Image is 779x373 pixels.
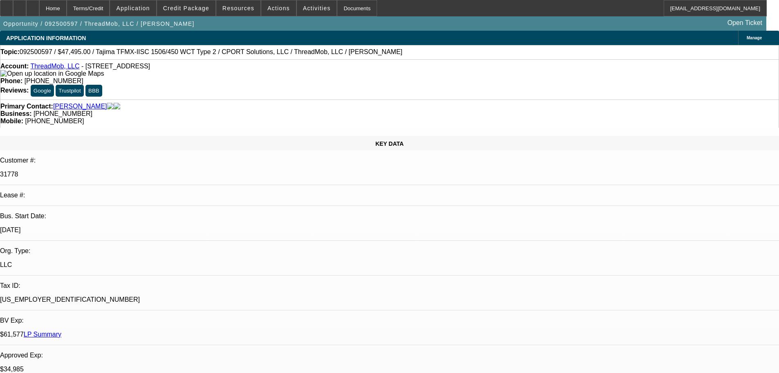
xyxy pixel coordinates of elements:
[30,63,79,70] a: ThreadMob, LLC
[6,35,86,41] span: APPLICATION INFORMATION
[747,36,762,40] span: Manage
[222,5,254,11] span: Resources
[53,103,107,110] a: [PERSON_NAME]
[267,5,290,11] span: Actions
[31,85,54,97] button: Google
[0,63,29,70] strong: Account:
[25,118,84,124] span: [PHONE_NUMBER]
[56,85,83,97] button: Trustpilot
[157,0,216,16] button: Credit Package
[0,48,20,56] strong: Topic:
[261,0,296,16] button: Actions
[116,5,150,11] span: Application
[25,77,83,84] span: [PHONE_NUMBER]
[81,63,150,70] span: - [STREET_ADDRESS]
[0,87,29,94] strong: Reviews:
[0,118,23,124] strong: Mobile:
[34,110,92,117] span: [PHONE_NUMBER]
[110,0,156,16] button: Application
[107,103,114,110] img: facebook-icon.png
[3,20,194,27] span: Opportunity / 092500597 / ThreadMob, LLC / [PERSON_NAME]
[163,5,209,11] span: Credit Package
[24,331,61,338] a: LP Summary
[0,103,53,110] strong: Primary Contact:
[216,0,260,16] button: Resources
[0,110,31,117] strong: Business:
[0,77,22,84] strong: Phone:
[114,103,120,110] img: linkedin-icon.png
[85,85,102,97] button: BBB
[375,140,404,147] span: KEY DATA
[0,70,104,77] img: Open up location in Google Maps
[303,5,331,11] span: Activities
[0,70,104,77] a: View Google Maps
[297,0,337,16] button: Activities
[724,16,766,30] a: Open Ticket
[20,48,402,56] span: 092500597 / $47,495.00 / Tajima TFMX-IISC 1506/450 WCT Type 2 / CPORT Solutions, LLC / ThreadMob,...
